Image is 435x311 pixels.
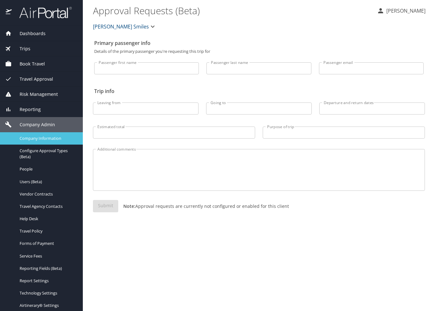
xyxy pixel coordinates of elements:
span: Company Information [20,135,75,141]
span: Travel Agency Contacts [20,203,75,209]
span: Company Admin [12,121,55,128]
button: [PERSON_NAME] Smiles [90,20,159,33]
p: [PERSON_NAME] [384,7,426,15]
span: Forms of Payment [20,240,75,246]
span: Help Desk [20,216,75,222]
span: Vendor Contracts [20,191,75,197]
span: Technology Settings [20,290,75,296]
span: Dashboards [12,30,46,37]
button: [PERSON_NAME] [374,5,428,16]
span: Service Fees [20,253,75,259]
span: Travel Policy [20,228,75,234]
span: Report Settings [20,278,75,284]
span: Configure Approval Types (Beta) [20,148,75,160]
span: Book Travel [12,60,45,67]
span: Users (Beta) [20,179,75,185]
img: airportal-logo.png [12,6,72,19]
p: Details of the primary passenger you're requesting this trip for [94,49,424,53]
h1: Approval Requests (Beta) [93,1,372,20]
span: Travel Approval [12,76,53,83]
h2: Primary passenger info [94,38,424,48]
span: People [20,166,75,172]
span: [PERSON_NAME] Smiles [93,22,149,31]
h2: Trip info [94,86,424,96]
img: icon-airportal.png [6,6,12,19]
span: Risk Management [12,91,58,98]
span: Trips [12,45,30,52]
p: Approval requests are currently not configured or enabled for this client [118,203,289,209]
span: Reporting Fields (Beta) [20,265,75,271]
span: Airtinerary® Settings [20,302,75,308]
span: Reporting [12,106,41,113]
strong: Note: [123,203,135,209]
